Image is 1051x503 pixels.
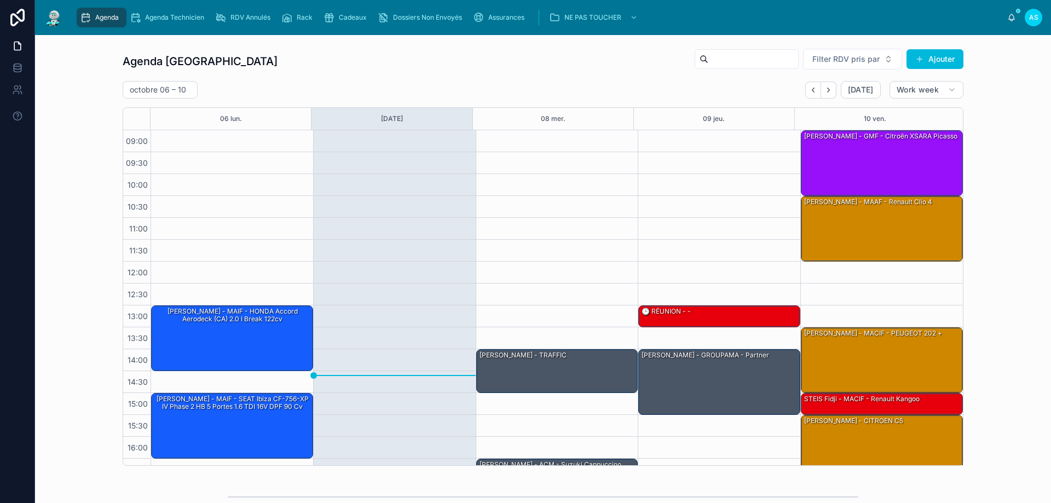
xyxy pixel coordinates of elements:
div: STEIS Fidji - MACIF - Renault kangoo [803,394,921,404]
a: Dossiers Non Envoyés [374,8,470,27]
div: [PERSON_NAME] - CITROEN C5 [803,416,904,426]
span: Agenda [95,13,119,22]
button: 08 mer. [541,108,565,130]
span: 10:00 [125,180,151,189]
span: 12:30 [125,290,151,299]
span: 14:00 [125,355,151,365]
div: [PERSON_NAME] - MAIF - SEAT Ibiza CF-756-XP IV Phase 2 HB 5 Portes 1.6 TDI 16V DPF 90 cv [152,394,313,458]
div: [PERSON_NAME] - MACIF - PEUGEOT 202 + [803,328,943,338]
h2: octobre 06 – 10 [130,84,186,95]
span: 16:30 [125,465,151,474]
a: Assurances [470,8,532,27]
span: 12:00 [125,268,151,277]
a: Cadeaux [320,8,374,27]
div: [PERSON_NAME] - MAIF - HONDA Accord Aerodeck (CA) 2.0 i Break 122cv [152,306,313,371]
div: [PERSON_NAME] - TRAFFIC [477,350,638,392]
span: Filter RDV pris par [812,54,880,65]
button: Ajouter [906,49,963,69]
span: 16:00 [125,443,151,452]
span: 13:30 [125,333,151,343]
span: 10:30 [125,202,151,211]
div: 🕒 RÉUNION - - [640,307,692,316]
button: 09 jeu. [703,108,725,130]
a: Rack [278,8,320,27]
span: Work week [897,85,939,95]
span: RDV Annulés [230,13,270,22]
div: [PERSON_NAME] - GROUPAMA - Partner [640,350,770,360]
span: Rack [297,13,313,22]
div: [PERSON_NAME] - GMF - Citroën XSARA Picasso [803,131,958,141]
h1: Agenda [GEOGRAPHIC_DATA] [123,54,278,69]
button: Select Button [803,49,902,70]
a: NE PAS TOUCHER [546,8,643,27]
span: AS [1029,13,1038,22]
button: [DATE] [841,81,881,99]
span: 09:30 [123,158,151,167]
span: 11:30 [126,246,151,255]
button: 10 ven. [864,108,886,130]
button: 06 lun. [220,108,242,130]
a: RDV Annulés [212,8,278,27]
div: [PERSON_NAME] - MAIF - SEAT Ibiza CF-756-XP IV Phase 2 HB 5 Portes 1.6 TDI 16V DPF 90 cv [153,394,312,412]
div: [PERSON_NAME] - MACIF - PEUGEOT 202 + [801,328,962,392]
div: [PERSON_NAME] - ACM - suzuki cappuccino [478,460,622,470]
div: [PERSON_NAME] - TRAFFIC [478,350,568,360]
div: [PERSON_NAME] - ACM - suzuki cappuccino [477,459,638,502]
div: 🕒 RÉUNION - - [639,306,800,327]
span: NE PAS TOUCHER [564,13,621,22]
span: 15:00 [125,399,151,408]
span: Dossiers Non Envoyés [393,13,462,22]
span: 15:30 [125,421,151,430]
span: Agenda Technicien [145,13,204,22]
span: 09:00 [123,136,151,146]
button: Work week [890,81,963,99]
div: [PERSON_NAME] - MAAF - Renault clio 4 [801,196,962,261]
img: App logo [44,9,63,26]
div: scrollable content [72,5,1007,30]
span: 11:00 [126,224,151,233]
span: Assurances [488,13,524,22]
button: Back [805,82,821,99]
div: [PERSON_NAME] - MAIF - HONDA Accord Aerodeck (CA) 2.0 i Break 122cv [153,307,312,325]
a: Agenda [77,8,126,27]
span: [DATE] [848,85,874,95]
div: STEIS Fidji - MACIF - Renault kangoo [801,394,962,414]
div: [PERSON_NAME] - CITROEN C5 [801,415,962,480]
div: [PERSON_NAME] - MAAF - Renault clio 4 [803,197,933,207]
button: [DATE] [381,108,403,130]
span: 13:00 [125,311,151,321]
div: [PERSON_NAME] - GROUPAMA - Partner [639,350,800,414]
button: Next [821,82,836,99]
span: 14:30 [125,377,151,386]
span: Cadeaux [339,13,367,22]
a: Agenda Technicien [126,8,212,27]
div: [PERSON_NAME] - GMF - Citroën XSARA Picasso [801,131,962,195]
